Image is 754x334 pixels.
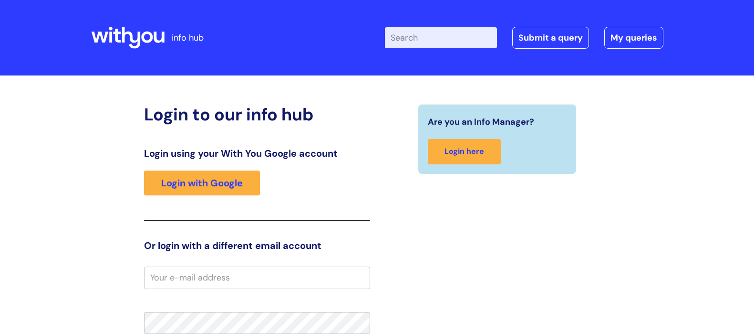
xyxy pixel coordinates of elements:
[144,171,260,195] a: Login with Google
[144,148,370,159] h3: Login using your With You Google account
[385,27,497,48] input: Search
[144,240,370,251] h3: Or login with a different email account
[144,104,370,125] h2: Login to our info hub
[172,30,204,45] p: info hub
[512,27,589,49] a: Submit a query
[604,27,663,49] a: My queries
[144,267,370,289] input: Your e-mail address
[428,139,501,164] a: Login here
[428,114,534,129] span: Are you an Info Manager?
